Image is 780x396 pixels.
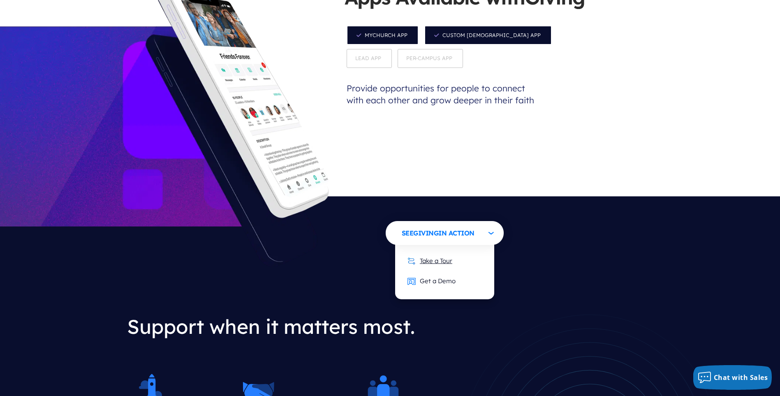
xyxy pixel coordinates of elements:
[347,49,392,68] span: Lead App
[693,365,772,390] button: Chat with Sales
[345,70,542,119] p: Provide opportunities for people to connect with each other and grow deeper in their faith
[424,26,552,45] span: Custom [DEMOGRAPHIC_DATA] App
[413,229,438,237] span: Giving
[399,251,461,271] a: Take a Tour
[347,26,419,45] span: MyChurch App
[386,249,504,267] p: or
[714,373,768,382] span: Chat with Sales
[398,49,463,68] span: Per-Campus App
[399,271,464,291] a: Get a Demo
[127,308,443,345] h2: Support when it matters most.
[386,221,504,245] button: SeeGivingin Action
